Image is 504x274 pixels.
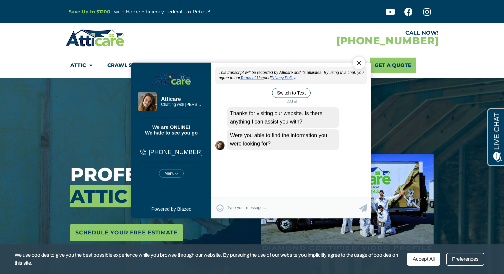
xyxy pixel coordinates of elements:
[70,224,183,241] a: Schedule Your Free Estimate
[124,41,380,234] iframe: Chat Exit Popup
[446,253,484,266] div: Preferences
[102,89,215,109] div: Were you able to find the information you were looking for?
[70,185,234,207] span: Attic Cleaning
[102,67,215,87] div: Thanks for visiting our website. Is there anything I can assist you with?
[69,8,285,16] p: – with Home Efficiency Federal Tax Rebate!
[75,227,178,238] span: Schedule Your Free Estimate
[252,30,439,36] div: CALL NOW!
[70,163,251,207] h3: Professional
[70,58,434,73] nav: Menu
[69,9,110,15] a: Save Up to $1200
[70,58,92,73] a: Attic
[103,161,235,174] textarea: Type your response and press Return or Send
[107,58,153,73] a: Crawl Space
[407,253,440,266] div: Accept All
[159,58,175,63] span: [DATE]
[92,164,99,171] span: Select Emoticon
[370,58,416,73] a: Get A Quote
[148,47,186,57] button: Switch to Text
[15,251,402,267] span: We use cookies to give you the best possible experience while you browse through our website. By ...
[91,100,100,110] img: Live Agent
[16,5,54,14] span: Opens a chat window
